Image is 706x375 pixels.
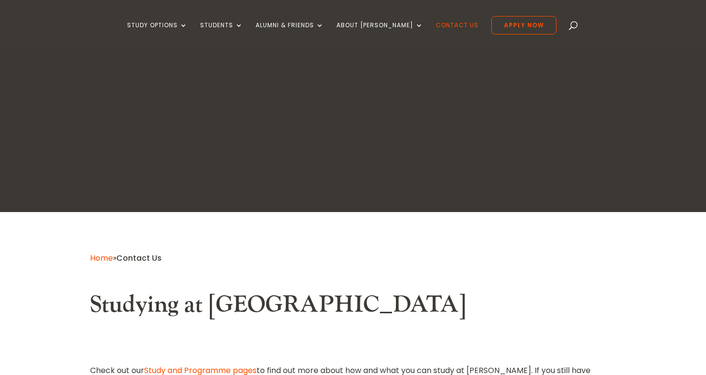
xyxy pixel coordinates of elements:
a: Students [200,22,243,45]
a: Study Options [127,22,187,45]
span: » [90,252,162,264]
a: Home [90,252,113,264]
h2: Studying at [GEOGRAPHIC_DATA] [90,291,616,324]
a: About [PERSON_NAME] [336,22,423,45]
a: Apply Now [491,16,557,35]
span: Contact Us [116,252,162,264]
a: Alumni & Friends [256,22,324,45]
a: Contact Us [436,22,479,45]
